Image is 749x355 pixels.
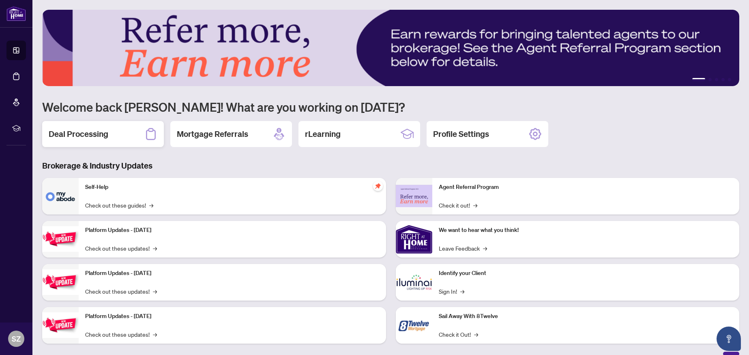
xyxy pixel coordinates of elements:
span: → [483,244,487,253]
p: We want to hear what you think! [439,226,733,235]
span: pushpin [373,181,383,191]
img: Self-Help [42,178,79,214]
button: 3 [715,78,718,81]
a: Check out these updates!→ [85,330,157,339]
h2: Profile Settings [433,128,489,140]
h2: rLearning [305,128,341,140]
button: 5 [728,78,731,81]
span: → [460,287,464,296]
img: Platform Updates - June 23, 2025 [42,312,79,338]
a: Leave Feedback→ [439,244,487,253]
img: logo [6,6,26,21]
button: 4 [721,78,725,81]
span: → [473,201,477,210]
a: Check out these guides!→ [85,201,153,210]
span: → [153,330,157,339]
a: Check it Out!→ [439,330,478,339]
button: 2 [708,78,712,81]
img: Slide 0 [42,10,739,86]
span: → [153,287,157,296]
button: Open asap [717,327,741,351]
h2: Deal Processing [49,128,108,140]
p: Platform Updates - [DATE] [85,269,380,278]
span: SZ [12,333,21,344]
p: Agent Referral Program [439,183,733,192]
p: Identify your Client [439,269,733,278]
img: We want to hear what you think! [396,221,432,258]
a: Sign In!→ [439,287,464,296]
img: Sail Away With 8Twelve [396,307,432,344]
p: Platform Updates - [DATE] [85,312,380,321]
button: 1 [692,78,705,81]
span: → [153,244,157,253]
img: Agent Referral Program [396,185,432,207]
h3: Brokerage & Industry Updates [42,160,739,171]
img: Platform Updates - July 21, 2025 [42,226,79,252]
span: → [149,201,153,210]
img: Identify your Client [396,264,432,301]
h2: Mortgage Referrals [177,128,248,140]
a: Check it out!→ [439,201,477,210]
p: Sail Away With 8Twelve [439,312,733,321]
p: Platform Updates - [DATE] [85,226,380,235]
a: Check out these updates!→ [85,287,157,296]
a: Check out these updates!→ [85,244,157,253]
p: Self-Help [85,183,380,192]
img: Platform Updates - July 8, 2025 [42,269,79,295]
h1: Welcome back [PERSON_NAME]! What are you working on [DATE]? [42,99,739,115]
span: → [474,330,478,339]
